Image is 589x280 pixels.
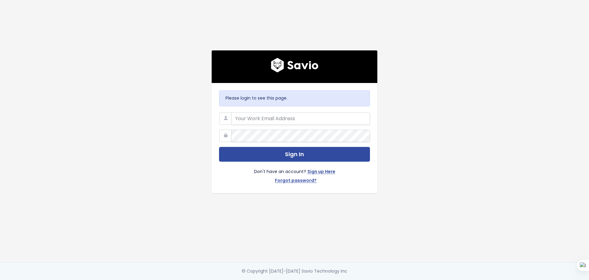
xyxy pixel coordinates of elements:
p: Please login to see this page. [225,94,364,102]
div: Don't have an account? [219,162,370,186]
a: Sign up Here [307,168,335,177]
button: Sign In [219,147,370,162]
div: © Copyright [DATE]-[DATE] Savio Technology Inc [242,267,347,275]
input: Your Work Email Address [231,112,370,125]
a: Forgot password? [275,177,317,186]
img: logo600x187.a314fd40982d.png [271,58,318,73]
